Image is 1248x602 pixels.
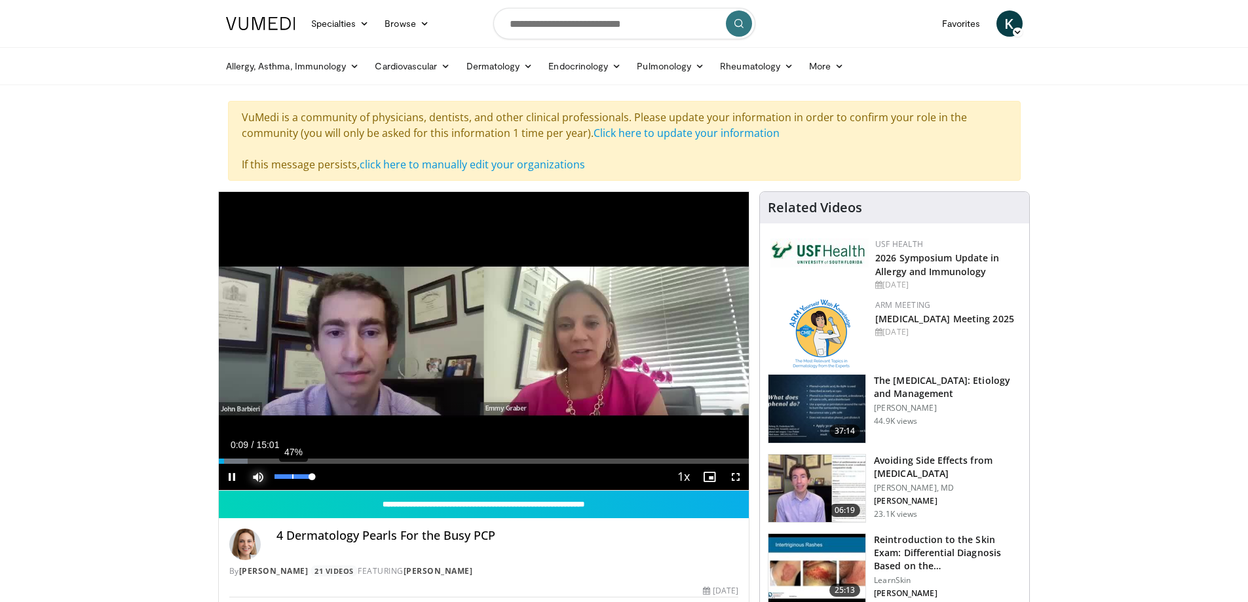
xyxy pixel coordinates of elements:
[404,565,473,576] a: [PERSON_NAME]
[303,10,377,37] a: Specialties
[377,10,437,37] a: Browse
[801,53,852,79] a: More
[829,424,861,438] span: 37:14
[874,454,1021,480] h3: Avoiding Side Effects from [MEDICAL_DATA]
[768,200,862,216] h4: Related Videos
[245,464,271,490] button: Mute
[231,440,248,450] span: 0:09
[629,53,712,79] a: Pulmonology
[875,299,930,310] a: ARM Meeting
[874,483,1021,493] p: [PERSON_NAME], MD
[934,10,989,37] a: Favorites
[218,53,368,79] a: Allergy, Asthma, Immunology
[493,8,755,39] input: Search topics, interventions
[712,53,801,79] a: Rheumatology
[670,464,696,490] button: Playback Rate
[874,496,1021,506] p: [PERSON_NAME]
[252,440,254,450] span: /
[875,312,1014,325] a: [MEDICAL_DATA] Meeting 2025
[874,575,1021,586] p: LearnSkin
[874,403,1021,413] p: [PERSON_NAME]
[768,375,865,443] img: c5af237d-e68a-4dd3-8521-77b3daf9ece4.150x105_q85_crop-smart_upscale.jpg
[276,529,739,543] h4: 4 Dermatology Pearls For the Busy PCP
[696,464,723,490] button: Enable picture-in-picture mode
[874,416,917,426] p: 44.9K views
[703,585,738,597] div: [DATE]
[875,279,1019,291] div: [DATE]
[228,101,1021,181] div: VuMedi is a community of physicians, dentists, and other clinical professionals. Please update yo...
[219,464,245,490] button: Pause
[723,464,749,490] button: Fullscreen
[256,440,279,450] span: 15:01
[768,374,1021,443] a: 37:14 The [MEDICAL_DATA]: Etiology and Management [PERSON_NAME] 44.9K views
[768,454,1021,523] a: 06:19 Avoiding Side Effects from [MEDICAL_DATA] [PERSON_NAME], MD [PERSON_NAME] 23.1K views
[239,565,309,576] a: [PERSON_NAME]
[274,474,312,479] div: Volume Level
[594,126,780,140] a: Click here to update your information
[311,565,358,576] a: 21 Videos
[875,252,999,278] a: 2026 Symposium Update in Allergy and Immunology
[875,326,1019,338] div: [DATE]
[996,10,1023,37] a: K
[789,299,850,368] img: 89a28c6a-718a-466f-b4d1-7c1f06d8483b.png.150x105_q85_autocrop_double_scale_upscale_version-0.2.png
[219,459,749,464] div: Progress Bar
[874,588,1021,599] p: [PERSON_NAME]
[768,455,865,523] img: 6f9900f7-f6e7-4fd7-bcbb-2a1dc7b7d476.150x105_q85_crop-smart_upscale.jpg
[367,53,458,79] a: Cardiovascular
[829,584,861,597] span: 25:13
[768,534,865,602] img: 022c50fb-a848-4cac-a9d8-ea0906b33a1b.150x105_q85_crop-smart_upscale.jpg
[229,529,261,560] img: Avatar
[459,53,541,79] a: Dermatology
[829,504,861,517] span: 06:19
[219,192,749,491] video-js: Video Player
[226,17,295,30] img: VuMedi Logo
[229,565,739,577] div: By FEATURING
[770,238,869,267] img: 6ba8804a-8538-4002-95e7-a8f8012d4a11.png.150x105_q85_autocrop_double_scale_upscale_version-0.2.jpg
[540,53,629,79] a: Endocrinology
[874,374,1021,400] h3: The [MEDICAL_DATA]: Etiology and Management
[874,509,917,519] p: 23.1K views
[874,533,1021,573] h3: Reintroduction to the Skin Exam: Differential Diagnosis Based on the…
[875,238,923,250] a: USF Health
[360,157,585,172] a: click here to manually edit your organizations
